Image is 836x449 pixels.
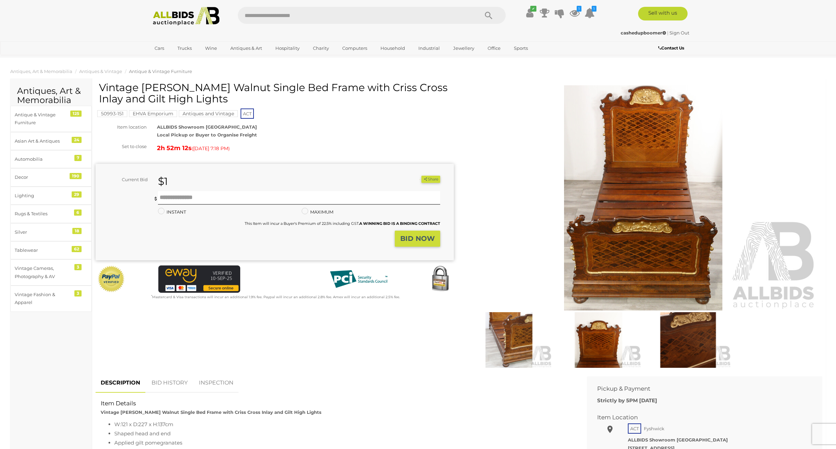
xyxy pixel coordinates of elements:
a: Household [376,43,409,54]
div: 190 [70,173,82,179]
button: Search [472,7,506,24]
a: Hospitality [271,43,304,54]
div: 29 [72,191,82,198]
div: 6 [74,209,82,216]
img: Secured by Rapid SSL [427,265,454,293]
strong: $1 [158,175,168,188]
div: 7 [74,155,82,161]
button: Share [421,176,440,183]
a: Antiques & Art [226,43,266,54]
a: Antiques and Vintage [179,111,238,116]
a: Contact Us [658,44,686,52]
span: [DATE] 7:18 PM [193,145,228,151]
a: ✔ [524,7,535,19]
b: Strictly by 5PM [DATE] [597,397,657,404]
a: Vintage Cameras, Photography & AV 3 [10,259,92,286]
strong: BID NOW [400,234,435,243]
div: 62 [72,246,82,252]
div: Antique & Vintage Furniture [15,111,71,127]
div: 3 [74,264,82,270]
span: Fyshwick [642,424,666,433]
img: Official PayPal Seal [97,265,125,293]
h2: Antiques, Art & Memorabilia [17,86,85,105]
h1: Vintage [PERSON_NAME] Walnut Single Bed Frame with Criss Cross Inlay and Gilt High Lights [99,82,452,104]
span: ( ) [192,146,230,151]
a: Sports [509,43,532,54]
img: Allbids.com.au [149,7,223,26]
mark: 50993-151 [97,110,127,117]
a: [GEOGRAPHIC_DATA] [150,54,207,65]
strong: Local Pickup or Buyer to Organise Freight [157,132,257,137]
span: | [667,30,668,35]
a: Vintage Fashion & Apparel 3 [10,286,92,312]
i: ✔ [530,6,536,12]
li: Shaped head and end [114,429,572,438]
a: cashedupboomer [621,30,667,35]
b: Contact Us [658,45,684,50]
h2: Item Location [597,414,802,421]
a: Asian Art & Antiques 24 [10,132,92,150]
a: Antiques & Vintage [79,69,122,74]
div: 24 [72,137,82,143]
a: Charity [308,43,333,54]
label: MAXIMUM [302,208,333,216]
a: 1 [570,7,580,19]
a: Antique & Vintage Furniture 125 [10,106,92,132]
div: Vintage Fashion & Apparel [15,291,71,307]
img: eWAY Payment Gateway [158,265,240,293]
span: ACT [628,423,641,434]
h2: Item Details [101,400,572,407]
a: Trucks [173,43,196,54]
i: 1 [577,6,581,12]
img: PCI DSS compliant [325,265,393,293]
div: Set to close [90,143,152,150]
div: 18 [72,228,82,234]
span: ACT [241,108,254,119]
a: 50993-151 [97,111,127,116]
strong: Vintage [PERSON_NAME] Walnut Single Bed Frame with Criss Cross Inlay and Gilt High Lights [101,409,321,415]
a: Sign Out [669,30,689,35]
a: Antique & Vintage Furniture [129,69,192,74]
li: W:121 x D:227 x H:137cm [114,420,572,429]
a: Silver 18 [10,223,92,241]
a: DESCRIPTION [96,373,145,393]
img: Vintage Burl Walnut Single Bed Frame with Criss Cross Inlay and Gilt High Lights [466,312,552,368]
a: Automobilia 7 [10,150,92,168]
mark: Antiques and Vintage [179,110,238,117]
div: Vintage Cameras, Photography & AV [15,264,71,280]
small: This Item will incur a Buyer's Premium of 22.5% including GST. [245,221,440,226]
a: Sell with us [638,7,688,20]
i: 1 [592,6,596,12]
strong: ALLBIDS Showroom [GEOGRAPHIC_DATA] [157,124,257,130]
mark: EHVA Emporium [129,110,177,117]
h2: Pickup & Payment [597,386,802,392]
a: Cars [150,43,169,54]
div: Tablewear [15,246,71,254]
a: Lighting 29 [10,187,92,205]
div: Item location [90,123,152,131]
div: Current Bid [96,176,153,184]
label: INSTANT [158,208,186,216]
div: Asian Art & Antiques [15,137,71,145]
a: Decor 190 [10,168,92,186]
a: Jewellery [449,43,479,54]
a: BID HISTORY [146,373,193,393]
li: Applied gilt pomegranates [114,438,572,447]
li: Unwatch this item [414,176,420,183]
div: Automobilia [15,155,71,163]
a: Wine [201,43,221,54]
a: Antiques, Art & Memorabilia [10,69,72,74]
b: A WINNING BID IS A BINDING CONTRACT [359,221,440,226]
a: 1 [585,7,595,19]
strong: cashedupboomer [621,30,666,35]
a: Industrial [414,43,444,54]
a: Rugs & Textiles 6 [10,205,92,223]
img: Vintage Burl Walnut Single Bed Frame with Criss Cross Inlay and Gilt High Lights [556,312,642,368]
img: Vintage Burl Walnut Single Bed Frame with Criss Cross Inlay and Gilt High Lights [645,312,731,368]
a: Office [483,43,505,54]
a: EHVA Emporium [129,111,177,116]
div: 3 [74,290,82,296]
